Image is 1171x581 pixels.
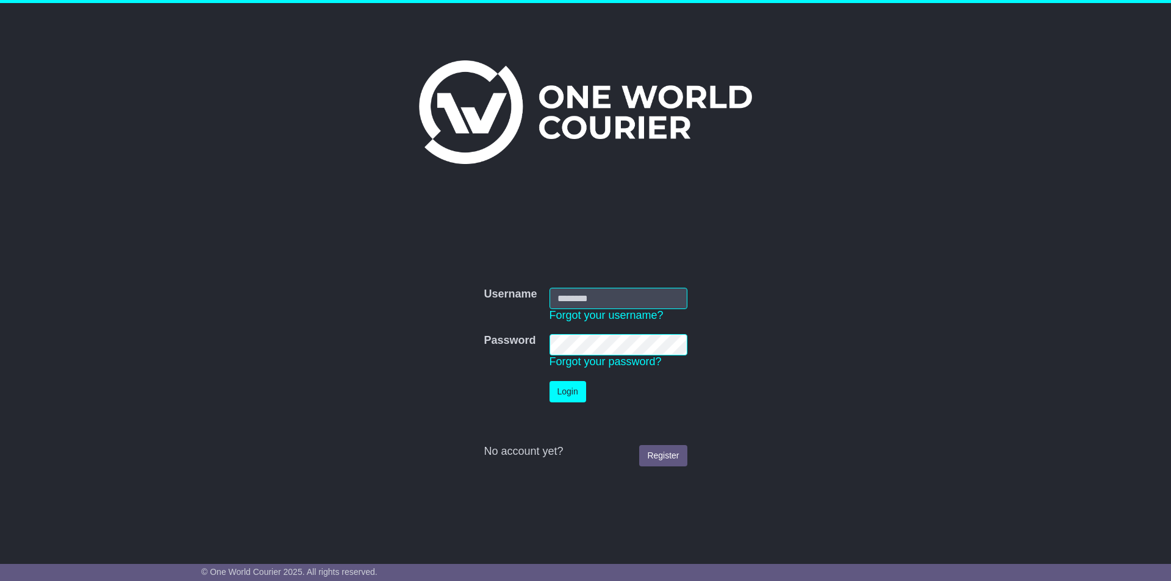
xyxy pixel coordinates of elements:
a: Forgot your username? [550,309,664,321]
div: No account yet? [484,445,687,458]
a: Register [639,445,687,466]
img: One World [419,60,752,164]
button: Login [550,381,586,402]
span: © One World Courier 2025. All rights reserved. [201,567,378,577]
label: Username [484,288,537,301]
label: Password [484,334,535,348]
a: Forgot your password? [550,355,662,368]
